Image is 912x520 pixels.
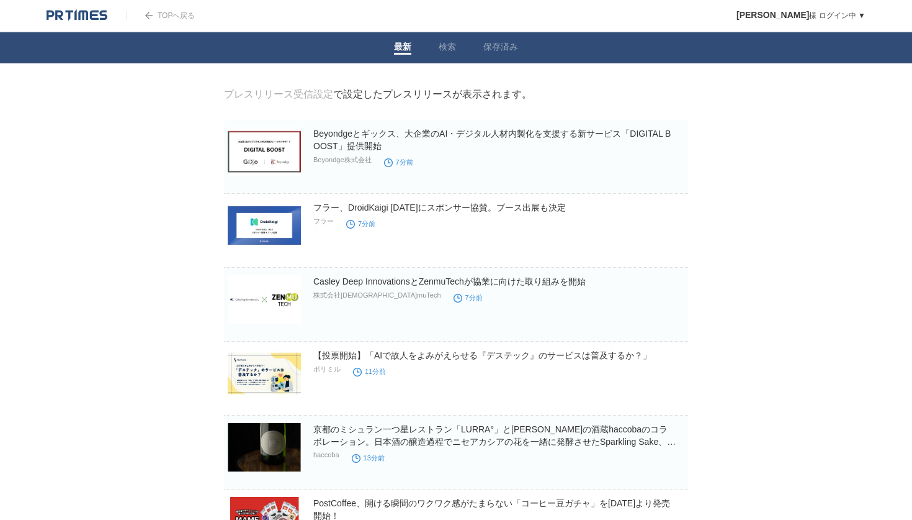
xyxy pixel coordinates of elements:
[313,365,341,374] p: ポリミル
[313,276,586,286] a: Casley Deep InnovationsとZenmuTechが協業に向けた取り組みを開始
[313,424,676,459] a: 京都のミシュラン一つ星レストラン「LURRA°」と[PERSON_NAME]の酒蔵haccobaのコラボレーション。日本酒の醸造過程でニセアカシアの花を一緒に発酵させたSparkling Sak...
[313,291,441,300] p: 株式会社[DEMOGRAPHIC_DATA]muTech
[483,42,518,55] a: 保存済み
[346,220,375,227] time: 7分前
[47,9,107,22] img: logo.png
[736,11,865,20] a: [PERSON_NAME]様 ログイン中 ▼
[313,129,671,151] a: Beyondgeとギックス、大企業のAI・デジタル人材内製化を支援する新サービス「DIGITAL BOOST」提供開始
[313,155,372,165] p: Beyondge株式会社
[313,217,334,226] p: フラー
[352,454,385,462] time: 13分前
[228,349,301,398] img: 【投票開始】「AIで故人をよみがえらせる『デステック』のサービスは普及するか？」
[384,158,413,166] time: 7分前
[126,11,195,20] a: TOPへ戻る
[145,12,153,19] img: arrow.png
[313,203,566,212] a: フラー、DroidKaigi [DATE]にスポンサー協賛。ブース出展も決定
[228,201,301,250] img: フラー、DroidKaigi 2025にスポンサー協賛。ブース出展も決定
[394,42,411,55] a: 最新
[228,127,301,176] img: Beyondgeとギックス、大企業のAI・デジタル人材内製化を支援する新サービス「DIGITAL BOOST」提供開始
[313,350,651,360] a: 【投票開始】「AIで故人をよみがえらせる『デステック』のサービスは普及するか？」
[224,89,333,99] a: プレスリリース受信設定
[439,42,456,55] a: 検索
[353,368,386,375] time: 11分前
[228,275,301,324] img: Casley Deep InnovationsとZenmuTechが協業に向けた取り組みを開始
[228,423,301,472] img: 京都のミシュラン一つ星レストラン「LURRA°」と福島の酒蔵haccobaのコラボレーション。日本酒の醸造過程でニセアカシアの花を一緒に発酵させたSparkling Sake、2025年8月出荷開始。
[736,10,809,20] span: [PERSON_NAME]
[313,451,339,458] p: haccoba
[454,294,483,301] time: 7分前
[224,88,532,101] div: で設定したプレスリリースが表示されます。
